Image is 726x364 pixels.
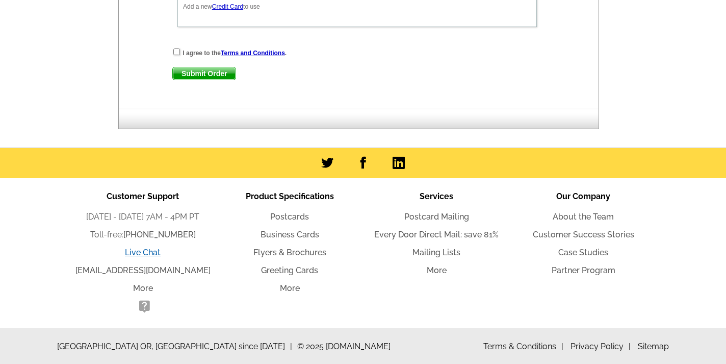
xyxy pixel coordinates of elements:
span: Services [420,191,453,201]
a: Case Studies [558,248,608,257]
a: [PHONE_NUMBER] [123,230,196,239]
a: Business Cards [261,230,319,239]
a: [EMAIL_ADDRESS][DOMAIN_NAME] [75,265,211,275]
a: Flyers & Brochures [253,248,326,257]
span: Submit Order [173,67,236,80]
a: Credit Card [212,3,243,10]
a: Postcards [270,212,309,222]
a: More [280,283,300,293]
strong: I agree to the . [183,50,287,57]
a: More [133,283,153,293]
a: Greeting Cards [261,265,318,275]
a: Customer Success Stories [533,230,634,239]
a: Mailing Lists [412,248,460,257]
a: Partner Program [552,265,615,275]
span: Customer Support [107,191,179,201]
span: © 2025 [DOMAIN_NAME] [297,341,391,353]
p: Add a new to use [183,2,531,11]
li: [DATE] - [DATE] 7AM - 4PM PT [69,211,216,223]
a: Terms and Conditions [221,50,285,57]
a: Terms & Conditions [483,342,563,351]
span: Product Specifications [246,191,334,201]
a: Every Door Direct Mail: save 81% [374,230,499,239]
span: [GEOGRAPHIC_DATA] OR, [GEOGRAPHIC_DATA] since [DATE] [57,341,292,353]
a: More [427,265,447,275]
li: Toll-free: [69,229,216,241]
span: Our Company [556,191,610,201]
a: Live Chat [125,248,161,257]
a: Sitemap [638,342,669,351]
a: Postcard Mailing [404,212,469,222]
a: Privacy Policy [571,342,631,351]
a: About the Team [553,212,614,222]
